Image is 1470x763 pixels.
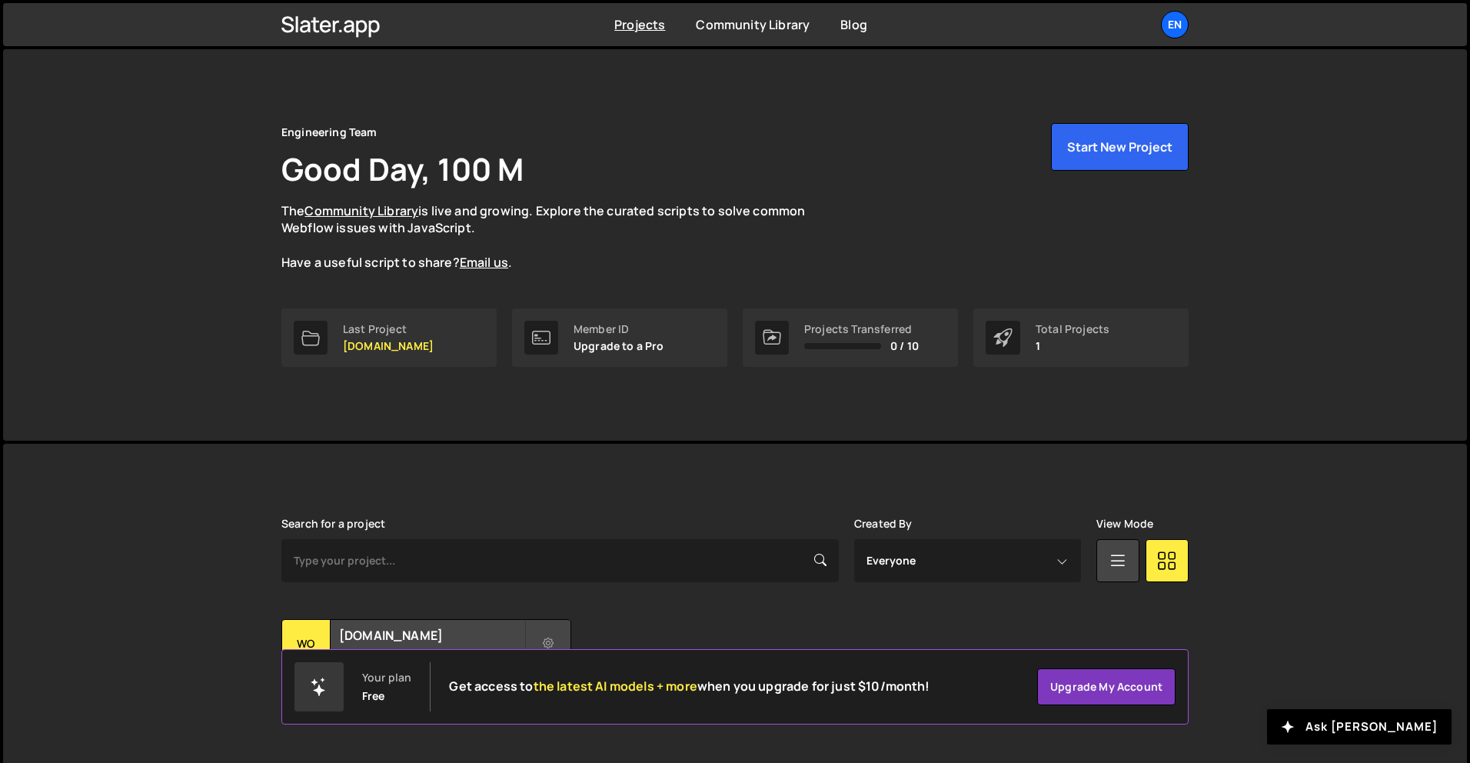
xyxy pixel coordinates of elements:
[339,648,524,661] small: Created by 100 M
[343,340,434,352] p: [DOMAIN_NAME]
[534,678,697,695] span: the latest AI models + more
[362,690,385,702] div: Free
[574,323,664,335] div: Member ID
[281,619,571,715] a: wo [DOMAIN_NAME] Created by 100 M 6 pages, last updated by 100 M about 6 hours ago
[696,16,810,33] a: Community Library
[804,323,919,335] div: Projects Transferred
[460,254,508,271] a: Email us
[1096,518,1153,530] label: View Mode
[281,202,835,272] p: The is live and growing. Explore the curated scripts to solve common Webflow issues with JavaScri...
[1036,340,1109,352] p: 1
[1037,668,1176,705] a: Upgrade my account
[1161,11,1189,38] a: En
[1036,323,1109,335] div: Total Projects
[281,148,524,190] h1: Good Day, 100 M
[281,539,839,582] input: Type your project...
[890,340,919,352] span: 0 / 10
[1267,709,1452,745] button: Ask [PERSON_NAME]
[304,202,418,219] a: Community Library
[343,323,434,335] div: Last Project
[282,620,331,668] div: wo
[854,518,913,530] label: Created By
[281,308,497,367] a: Last Project [DOMAIN_NAME]
[339,627,524,644] h2: [DOMAIN_NAME]
[281,123,377,142] div: Engineering Team
[614,16,665,33] a: Projects
[1051,123,1189,171] button: Start New Project
[281,518,385,530] label: Search for a project
[574,340,664,352] p: Upgrade to a Pro
[449,679,930,694] h2: Get access to when you upgrade for just $10/month!
[840,16,867,33] a: Blog
[362,671,411,684] div: Your plan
